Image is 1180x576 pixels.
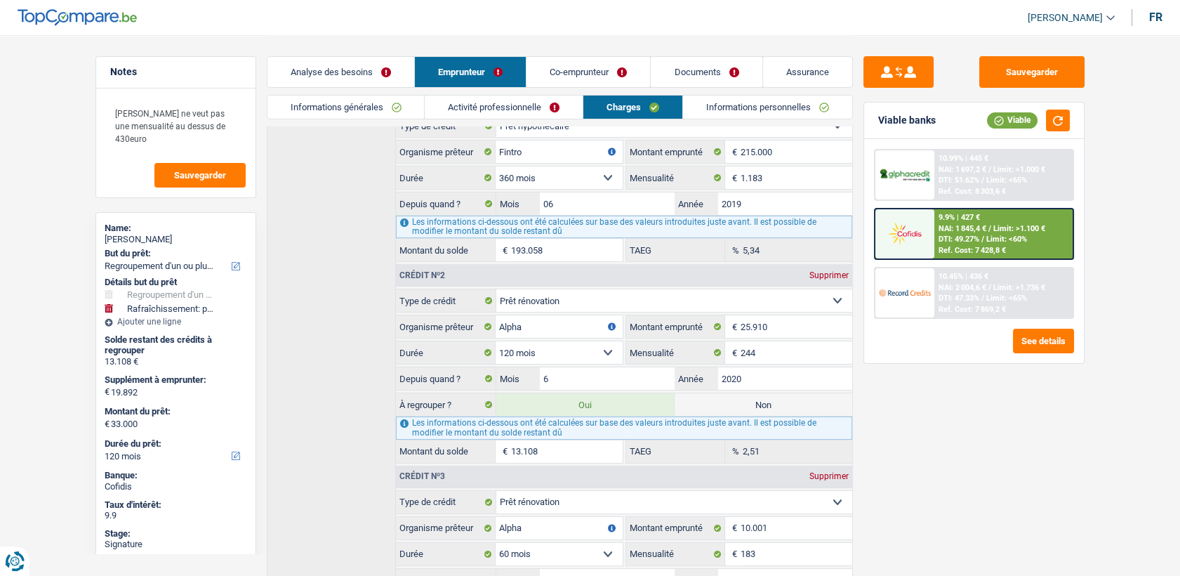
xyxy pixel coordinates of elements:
[1013,329,1074,353] button: See details
[988,224,991,233] span: /
[626,140,726,163] label: Montant emprunté
[979,56,1085,88] button: Sauvegarder
[396,271,449,280] div: Crédit nº2
[939,224,986,233] span: NAI: 1 845,4 €
[105,539,247,550] div: Signature
[415,57,526,87] a: Emprunteur
[981,235,984,244] span: /
[988,165,991,174] span: /
[105,419,110,430] span: €
[939,165,986,174] span: NAI: 1 697,2 €
[718,367,852,390] input: AAAA
[993,283,1045,292] span: Limit: >1.736 €
[626,239,726,261] label: TAEG
[986,235,1027,244] span: Limit: <60%
[396,417,851,439] div: Les informations ci-dessous ont été calculées sur base des valeurs introduites juste avant. Il es...
[396,239,496,261] label: Montant du solde
[267,57,414,87] a: Analyse des besoins
[725,517,741,539] span: €
[651,57,762,87] a: Documents
[105,470,247,481] div: Banque:
[105,248,244,259] label: But du prêt:
[583,96,682,119] a: Charges
[110,66,241,78] h5: Notes
[981,176,984,185] span: /
[105,374,244,386] label: Supplément à emprunter:
[105,528,247,539] div: Stage:
[725,440,743,463] span: %
[879,167,931,183] img: AlphaCredit
[396,517,496,539] label: Organisme prêteur
[683,96,852,119] a: Informations personnelles
[496,393,674,416] label: Oui
[725,166,741,189] span: €
[626,166,726,189] label: Mensualité
[396,166,496,189] label: Durée
[725,341,741,364] span: €
[626,543,726,565] label: Mensualité
[986,294,1027,303] span: Limit: <65%
[396,472,449,480] div: Crédit nº3
[939,294,979,303] span: DTI: 47.33%
[105,406,244,417] label: Montant du prêt:
[626,440,726,463] label: TAEG
[105,481,247,492] div: Cofidis
[939,154,988,163] div: 10.99% | 445 €
[396,289,496,312] label: Type de crédit
[1016,6,1115,30] a: [PERSON_NAME]
[105,438,244,450] label: Durée du prêt:
[425,96,583,119] a: Activité professionnelle
[939,246,1006,255] div: Ref. Cost: 7 428,8 €
[396,543,496,565] label: Durée
[725,140,741,163] span: €
[396,367,496,390] label: Depuis quand ?
[105,499,247,511] div: Taux d'intérêt:
[939,272,988,281] div: 10.45% | 436 €
[626,517,726,539] label: Montant emprunté
[396,315,496,338] label: Organisme prêteur
[105,277,247,288] div: Détails but du prêt
[496,367,540,390] label: Mois
[396,393,496,416] label: À regrouper ?
[496,192,540,215] label: Mois
[540,192,674,215] input: MM
[1149,11,1162,24] div: fr
[939,305,1006,314] div: Ref. Cost: 7 869,2 €
[105,386,110,398] span: €
[987,112,1038,128] div: Viable
[105,317,247,327] div: Ajouter une ligne
[626,341,726,364] label: Mensualité
[939,187,1006,196] div: Ref. Cost: 8 303,6 €
[396,192,496,215] label: Depuis quand ?
[993,224,1045,233] span: Limit: >1.100 €
[988,283,991,292] span: /
[18,9,137,26] img: TopCompare Logo
[105,223,247,234] div: Name:
[806,472,852,480] div: Supprimer
[718,192,852,215] input: AAAA
[105,356,247,367] div: 13.108 €
[993,165,1045,174] span: Limit: >1.000 €
[1028,12,1103,24] span: [PERSON_NAME]
[725,543,741,565] span: €
[174,171,226,180] span: Sauvegarder
[939,176,979,185] span: DTI: 51.62%
[878,114,936,126] div: Viable banks
[396,440,496,463] label: Montant du solde
[626,315,726,338] label: Montant emprunté
[540,367,674,390] input: MM
[105,334,247,356] div: Solde restant des crédits à regrouper
[806,271,852,280] div: Supprimer
[939,213,980,222] div: 9.9% | 427 €
[939,235,979,244] span: DTI: 49.27%
[496,440,511,463] span: €
[526,57,650,87] a: Co-emprunteur
[986,176,1027,185] span: Limit: <65%
[675,192,718,215] label: Année
[939,283,986,292] span: NAI: 2 004,6 €
[154,163,246,188] button: Sauvegarder
[396,341,496,364] label: Durée
[725,239,743,261] span: %
[396,216,851,238] div: Les informations ci-dessous ont été calculées sur base des valeurs introduites juste avant. Il es...
[879,221,931,247] img: Cofidis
